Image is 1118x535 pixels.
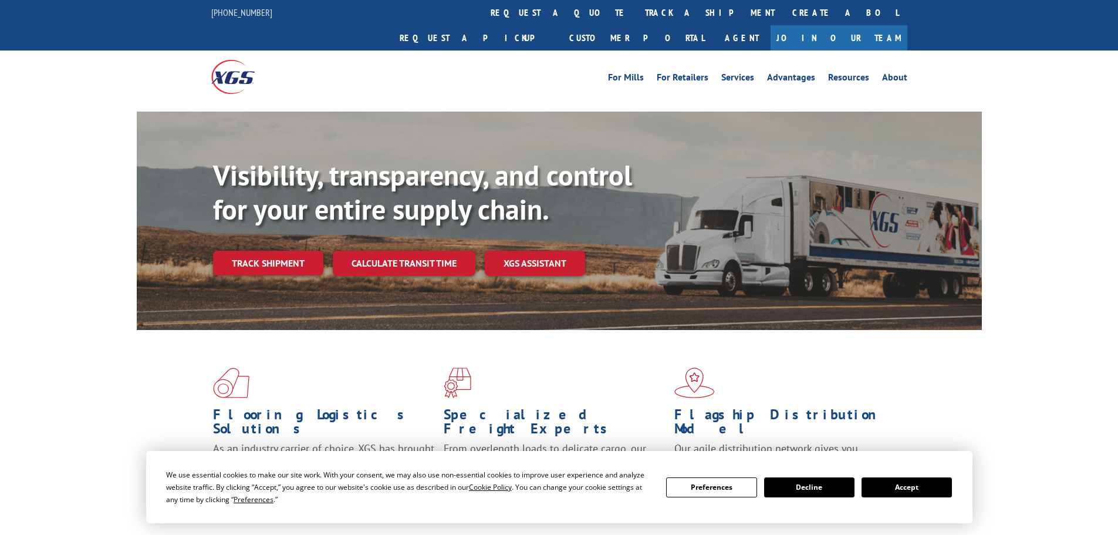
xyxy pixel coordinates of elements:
[771,25,907,51] a: Join Our Team
[764,477,854,497] button: Decline
[166,469,652,506] div: We use essential cookies to make our site work. With your consent, we may also use non-essential ...
[485,251,585,276] a: XGS ASSISTANT
[213,368,249,398] img: xgs-icon-total-supply-chain-intelligence-red
[713,25,771,51] a: Agent
[213,251,323,275] a: Track shipment
[862,477,952,497] button: Accept
[608,73,644,86] a: For Mills
[767,73,815,86] a: Advantages
[560,25,713,51] a: Customer Portal
[444,408,666,442] h1: Specialized Freight Experts
[882,73,907,86] a: About
[469,482,512,492] span: Cookie Policy
[828,73,869,86] a: Resources
[444,442,666,494] p: From overlength loads to delicate cargo, our experienced staff knows the best way to move your fr...
[146,451,972,523] div: Cookie Consent Prompt
[444,368,471,398] img: xgs-icon-focused-on-flooring-red
[674,442,890,469] span: Our agile distribution network gives you nationwide inventory management on demand.
[674,408,896,442] h1: Flagship Distribution Model
[674,368,715,398] img: xgs-icon-flagship-distribution-model-red
[657,73,708,86] a: For Retailers
[234,494,273,504] span: Preferences
[213,442,434,483] span: As an industry carrier of choice, XGS has brought innovation and dedication to flooring logistics...
[213,157,632,227] b: Visibility, transparency, and control for your entire supply chain.
[333,251,475,276] a: Calculate transit time
[213,408,435,442] h1: Flooring Logistics Solutions
[666,477,756,497] button: Preferences
[721,73,754,86] a: Services
[211,6,272,18] a: [PHONE_NUMBER]
[391,25,560,51] a: Request a pickup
